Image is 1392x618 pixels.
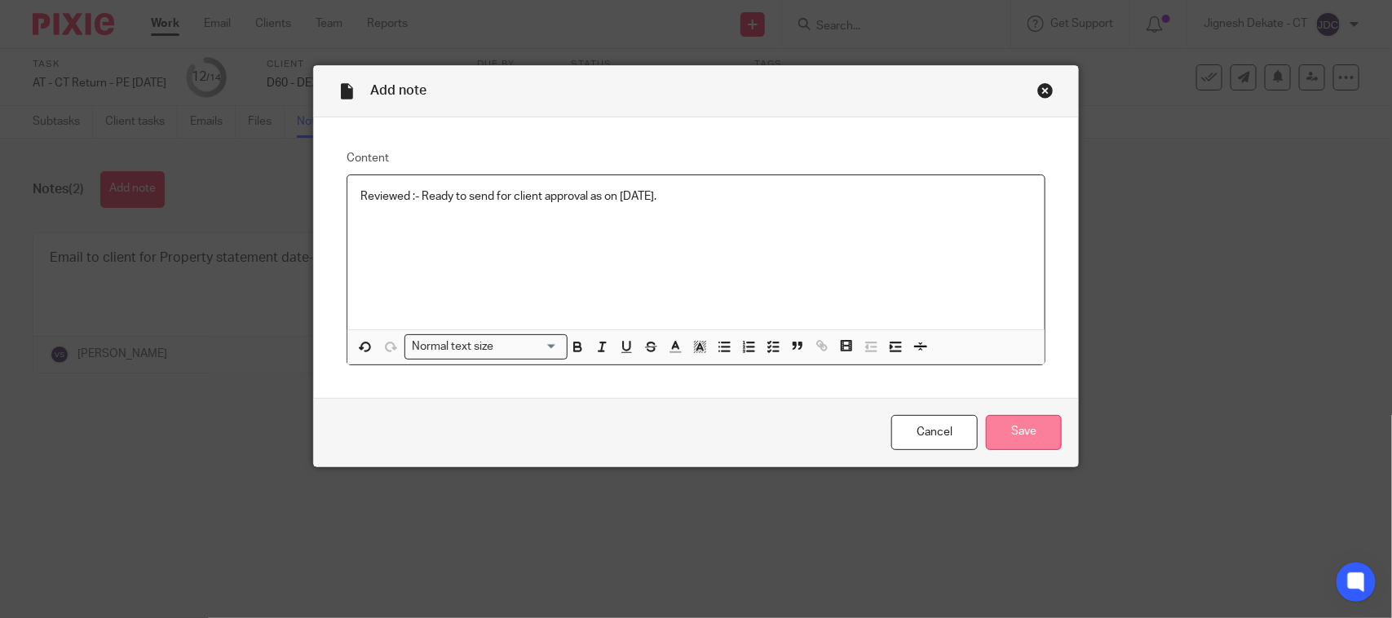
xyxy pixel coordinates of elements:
[360,188,1032,205] p: Reviewed :- Ready to send for client approval as on [DATE].
[404,334,568,360] div: Search for option
[370,84,426,97] span: Add note
[891,415,978,450] a: Cancel
[409,338,497,355] span: Normal text size
[1037,82,1054,99] div: Close this dialog window
[347,150,1045,166] label: Content
[986,415,1062,450] input: Save
[499,338,558,355] input: Search for option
